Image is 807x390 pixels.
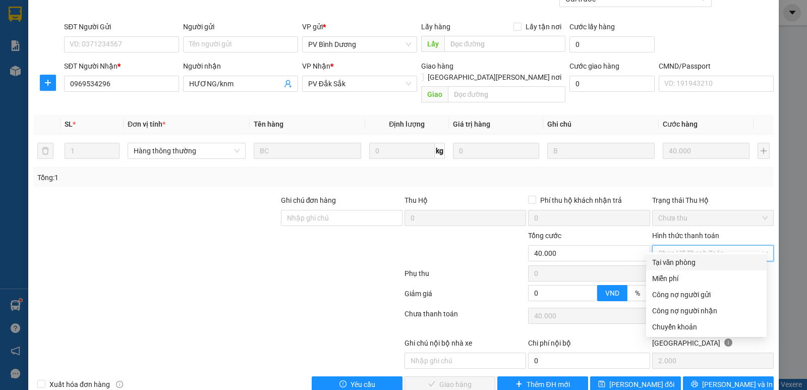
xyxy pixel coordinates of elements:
input: Cước lấy hàng [569,36,655,52]
span: [PERSON_NAME] đổi [609,379,674,390]
span: Phí thu hộ khách nhận trả [536,195,626,206]
span: Giao [421,86,448,102]
span: Nơi gửi: [10,70,21,85]
div: VP gửi [302,21,417,32]
label: Hình thức thanh toán [652,232,719,240]
span: Thêm ĐH mới [527,379,569,390]
label: Cước giao hàng [569,62,619,70]
span: VP Nhận [302,62,330,70]
span: [GEOGRAPHIC_DATA][PERSON_NAME] nơi [424,72,565,83]
input: 0 [453,143,539,159]
span: % [635,289,640,297]
div: Chuyển khoản [652,321,761,332]
span: Xuất hóa đơn hàng [45,379,114,390]
span: user-add [284,80,292,88]
img: logo [10,23,23,48]
div: Miễn phí [652,273,761,284]
input: 0 [663,143,749,159]
div: Tại văn phòng [652,257,761,268]
span: [PERSON_NAME] và In [702,379,773,390]
span: Nơi nhận: [77,70,93,85]
div: Giảm giá [403,288,527,306]
div: Người gửi [183,21,298,32]
button: plus [40,75,56,91]
div: Ghi chú nội bộ nhà xe [405,338,526,353]
span: Chưa thu [658,210,768,226]
span: Thu Hộ [405,196,428,204]
input: Ghi chú đơn hàng [281,210,402,226]
div: Chưa thanh toán [403,308,527,326]
span: Giao hàng [421,62,453,70]
span: SL [65,120,73,128]
span: Lấy [421,36,444,52]
div: CMND/Passport [659,61,774,72]
span: VND [605,289,619,297]
span: plus [40,79,55,87]
span: kg [435,143,445,159]
div: Công nợ người nhận [652,305,761,316]
span: info-circle [116,381,123,388]
span: Lấy hàng [421,23,450,31]
span: Tổng cước [528,232,561,240]
input: Cước giao hàng [569,76,655,92]
input: VD: Bàn, Ghế [254,143,361,159]
th: Ghi chú [543,115,659,134]
span: 18:06:39 [DATE] [96,45,142,53]
span: Đơn vị tính [128,120,165,128]
div: [PERSON_NAME][GEOGRAPHIC_DATA] [652,326,774,353]
span: Chọn HT Thanh Toán [658,246,768,261]
div: Công nợ người gửi [652,289,761,300]
span: plus [515,380,523,388]
div: Cước gửi hàng sẽ được ghi vào công nợ của người gửi [646,287,767,303]
button: delete [37,143,53,159]
span: DSA09250160 [97,38,142,45]
strong: CÔNG TY TNHH [GEOGRAPHIC_DATA] 214 QL13 - P.26 - Q.BÌNH THẠNH - TP HCM 1900888606 [26,16,82,54]
span: PV Bình Dương [101,71,136,76]
span: Lấy tận nơi [522,21,565,32]
span: save [598,380,605,388]
label: Cước lấy hàng [569,23,615,31]
button: plus [758,143,770,159]
div: Người nhận [183,61,298,72]
div: Chi phí nội bộ [528,338,650,353]
span: printer [691,380,698,388]
span: PV Đắk Sắk [34,71,60,76]
strong: BIÊN NHẬN GỬI HÀNG HOÁ [35,61,117,68]
input: Dọc đường [448,86,566,102]
div: Trạng thái Thu Hộ [652,195,774,206]
span: info-circle [724,339,732,347]
div: Cước gửi hàng sẽ được ghi vào công nợ của người nhận [646,303,767,319]
span: Giá trị hàng [453,120,490,128]
span: PV Đắk Sắk [308,76,411,91]
div: SĐT Người Nhận [64,61,179,72]
span: Hàng thông thường [134,143,240,158]
span: exclamation-circle [339,380,347,388]
span: Định lượng [389,120,425,128]
div: Tổng: 1 [37,172,312,183]
span: Tên hàng [254,120,283,128]
label: Ghi chú đơn hàng [281,196,336,204]
input: Nhập ghi chú [405,353,526,369]
span: PV Bình Dương [308,37,411,52]
input: Dọc đường [444,36,566,52]
span: Cước hàng [663,120,698,128]
div: SĐT Người Gửi [64,21,179,32]
div: Phụ thu [403,268,527,286]
input: Ghi Chú [547,143,655,159]
span: Yêu cầu [351,379,375,390]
